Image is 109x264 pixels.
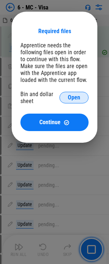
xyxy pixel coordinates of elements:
[68,95,80,101] span: Open
[63,119,70,126] img: Continue
[20,42,89,83] div: Apprentice needs the following files open in order to continue with this flow. Make sure the file...
[20,114,89,131] button: ContinueContinue
[59,92,89,103] button: Open
[39,119,61,125] span: Continue
[20,91,59,105] div: Bin and dollar sheet
[38,28,71,35] div: Required files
